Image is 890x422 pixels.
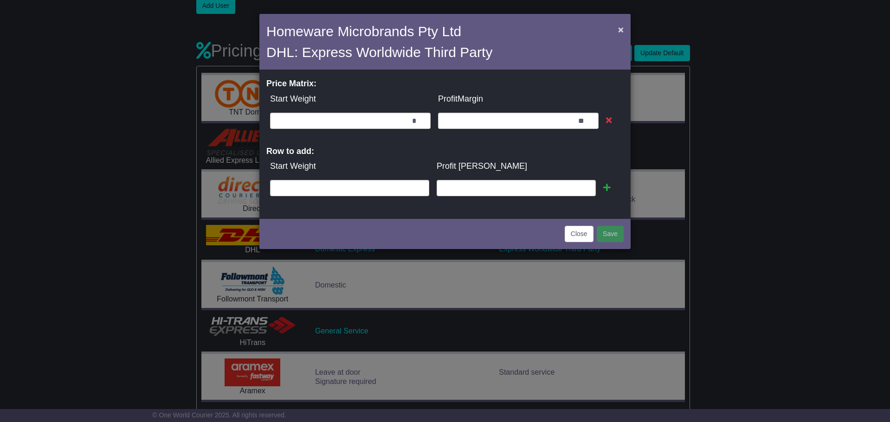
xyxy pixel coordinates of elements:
[266,24,461,39] span: Homeware Microbrands Pty Ltd
[266,79,316,88] b: Price Matrix:
[266,45,492,60] span: DHL: Express Worldwide Third Party
[266,156,433,176] td: Start Weight
[613,20,628,39] button: Close
[565,226,593,242] button: Close
[266,147,314,156] b: Row to add:
[597,226,624,242] button: Save
[433,156,600,176] td: Profit [PERSON_NAME]
[266,89,434,109] td: Start Weight
[618,24,624,35] span: ×
[434,89,602,109] td: ProfitMargin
